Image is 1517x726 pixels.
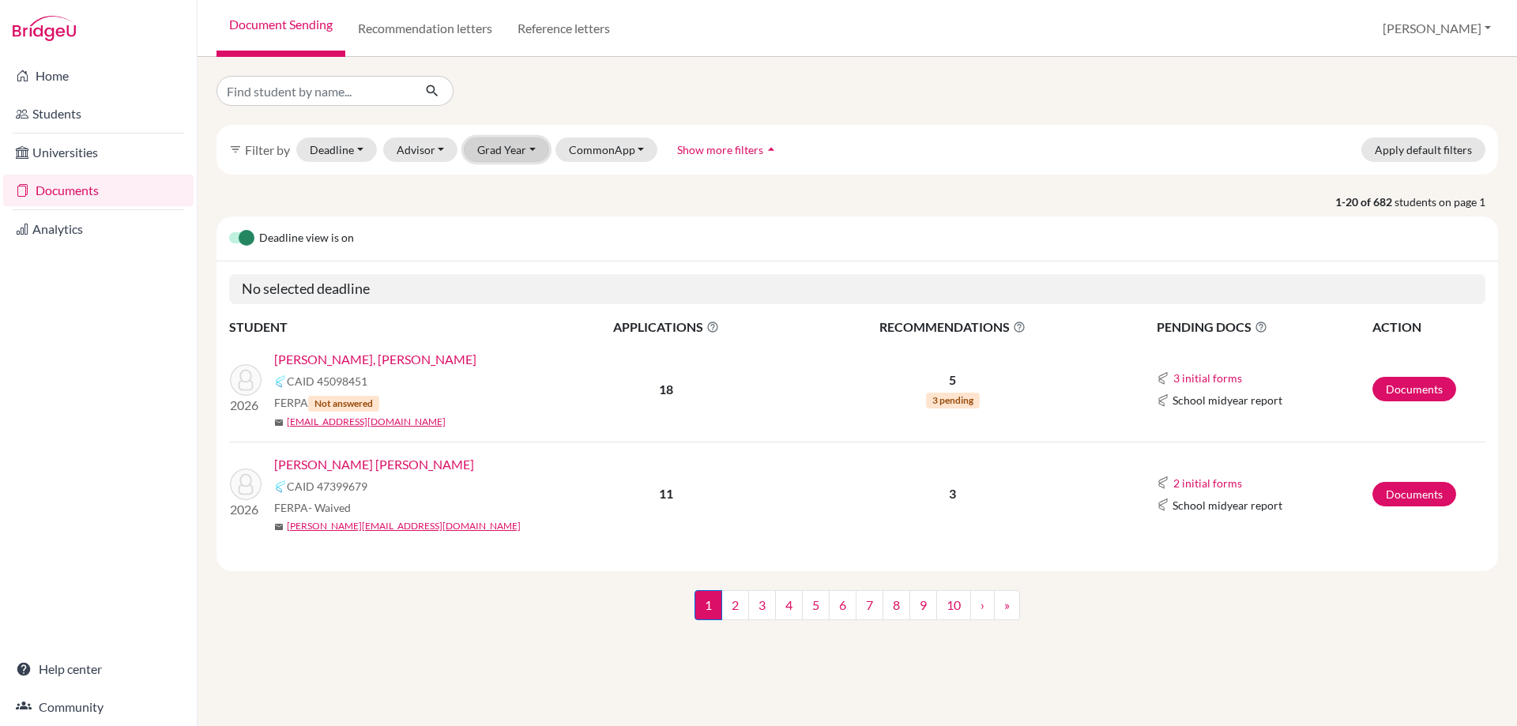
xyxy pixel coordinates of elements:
p: 5 [788,371,1118,389]
span: PENDING DOCS [1157,318,1371,337]
a: 7 [856,590,883,620]
strong: 1-20 of 682 [1335,194,1395,210]
span: 1 [695,590,722,620]
a: Documents [3,175,194,206]
button: 3 initial forms [1173,369,1243,387]
a: Analytics [3,213,194,245]
span: Filter by [245,142,290,157]
a: 6 [829,590,856,620]
span: Not answered [308,396,379,412]
a: [EMAIL_ADDRESS][DOMAIN_NAME] [287,415,446,429]
img: Common App logo [274,480,287,493]
i: arrow_drop_up [763,141,779,157]
a: 10 [936,590,971,620]
span: RECOMMENDATIONS [788,318,1118,337]
img: Bridge-U [13,16,76,41]
a: [PERSON_NAME], [PERSON_NAME] [274,350,476,369]
th: ACTION [1372,317,1485,337]
span: Show more filters [677,143,763,156]
a: 8 [883,590,910,620]
a: 2 [721,590,749,620]
a: Help center [3,653,194,685]
img: Common App logo [1157,372,1169,385]
button: [PERSON_NAME] [1376,13,1498,43]
img: Common App logo [1157,498,1169,511]
a: 3 [748,590,776,620]
button: Deadline [296,137,377,162]
button: Show more filtersarrow_drop_up [664,137,792,162]
a: Universities [3,137,194,168]
th: STUDENT [229,317,545,337]
h5: No selected deadline [229,274,1485,304]
input: Find student by name... [216,76,412,106]
span: mail [274,418,284,427]
button: Advisor [383,137,458,162]
span: School midyear report [1173,497,1282,513]
span: School midyear report [1173,392,1282,408]
img: Castellá Falkenberg, Miranda [230,364,262,396]
button: CommonApp [555,137,658,162]
span: APPLICATIONS [546,318,786,337]
span: students on page 1 [1395,194,1498,210]
p: 2026 [230,396,262,415]
img: Common App logo [274,375,287,388]
span: Deadline view is on [259,229,354,248]
a: » [994,590,1020,620]
span: CAID 47399679 [287,478,367,495]
a: Documents [1372,482,1456,506]
a: 4 [775,590,803,620]
a: 5 [802,590,830,620]
img: Angelucci Maestre, Alessandra [230,468,262,500]
img: Common App logo [1157,394,1169,407]
span: - Waived [308,501,351,514]
span: FERPA [274,394,379,412]
span: FERPA [274,499,351,516]
a: Students [3,98,194,130]
a: Home [3,60,194,92]
img: Common App logo [1157,476,1169,489]
a: [PERSON_NAME][EMAIL_ADDRESS][DOMAIN_NAME] [287,519,521,533]
a: 9 [909,590,937,620]
nav: ... [695,590,1020,633]
button: 2 initial forms [1173,474,1243,492]
span: CAID 45098451 [287,373,367,389]
span: 3 pending [926,393,980,408]
b: 18 [659,382,673,397]
a: Documents [1372,377,1456,401]
a: Community [3,691,194,723]
p: 2026 [230,500,262,519]
a: › [970,590,995,620]
b: 11 [659,486,673,501]
a: [PERSON_NAME] [PERSON_NAME] [274,455,474,474]
p: 3 [788,484,1118,503]
span: mail [274,522,284,532]
i: filter_list [229,143,242,156]
button: Apply default filters [1361,137,1485,162]
button: Grad Year [464,137,549,162]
